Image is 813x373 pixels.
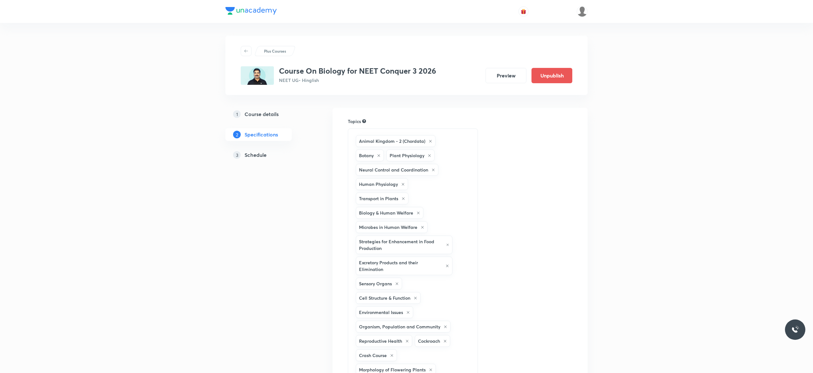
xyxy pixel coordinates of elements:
p: Plus Courses [264,48,286,54]
h6: Organism, Population and Community [359,323,440,330]
h6: Environmental Issues [359,309,403,316]
p: NEET UG • Hinglish [279,77,436,84]
p: 1 [233,110,241,118]
button: avatar [518,6,529,17]
h6: Morphology of Flowering Plants [359,366,426,373]
h6: Neural Control and Coordination [359,166,428,173]
h6: Reproductive Health [359,338,402,344]
p: 3 [233,151,241,159]
img: ttu [791,326,799,333]
h6: Botany [359,152,374,159]
h6: Topics [348,118,361,125]
h6: Strategies for Enhancement in Food Production [359,238,443,252]
h5: Schedule [245,151,267,159]
button: Unpublish [531,68,572,83]
h6: Biology & Human Welfare [359,209,413,216]
h6: Sensory Organs [359,280,392,287]
div: Search for topics [362,118,366,124]
h6: Transport in Plants [359,195,398,202]
button: Preview [486,68,526,83]
h3: Course On Biology for NEET Conquer 3 2026 [279,66,436,76]
a: Company Logo [225,7,277,16]
h6: Cockroach [418,338,440,344]
h6: Plant Physiology [390,152,424,159]
img: 312324D2-2531-4D71-9B3E-8DACF9D58B9D_plus.png [241,66,274,85]
h6: Cell Structure & Function [359,295,410,301]
h6: Excretory Products and their Elimination [359,259,442,273]
img: Company Logo [225,7,277,15]
h6: Animal Kingdom - 2 (Chordata) [359,138,425,144]
img: Anuruddha Kumar [577,6,588,17]
h6: Microbes in Human Welfare [359,224,417,230]
h5: Course details [245,110,279,118]
img: avatar [521,9,526,14]
p: 2 [233,131,241,138]
h6: Human Physiology [359,181,398,187]
h6: Crash Course [359,352,387,359]
a: 1Course details [225,108,312,121]
a: 3Schedule [225,149,312,161]
h5: Specifications [245,131,278,138]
